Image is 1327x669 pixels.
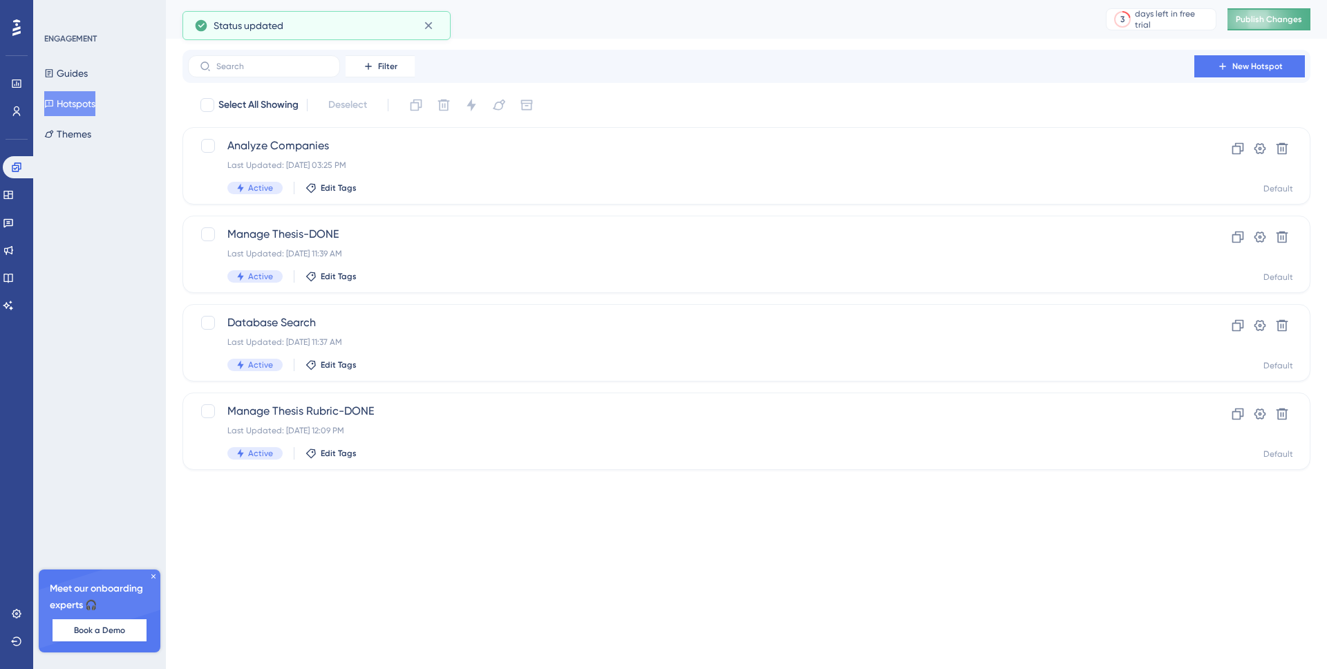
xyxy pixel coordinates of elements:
[216,62,328,71] input: Search
[346,55,415,77] button: Filter
[74,625,125,636] span: Book a Demo
[218,97,299,113] span: Select All Showing
[305,182,357,194] button: Edit Tags
[1120,14,1124,25] div: 3
[248,271,273,282] span: Active
[305,271,357,282] button: Edit Tags
[227,337,1155,348] div: Last Updated: [DATE] 11:37 AM
[248,182,273,194] span: Active
[328,97,367,113] span: Deselect
[227,314,1155,331] span: Database Search
[227,425,1155,436] div: Last Updated: [DATE] 12:09 PM
[316,93,379,117] button: Deselect
[1232,61,1283,72] span: New Hotspot
[50,581,149,614] span: Meet our onboarding experts 🎧
[248,359,273,370] span: Active
[321,271,357,282] span: Edit Tags
[1263,272,1293,283] div: Default
[227,226,1155,243] span: Manage Thesis-DONE
[1263,360,1293,371] div: Default
[1263,183,1293,194] div: Default
[1227,8,1310,30] button: Publish Changes
[53,619,147,641] button: Book a Demo
[44,91,95,116] button: Hotspots
[44,122,91,147] button: Themes
[1135,8,1212,30] div: days left in free trial
[214,17,283,34] span: Status updated
[227,138,1155,154] span: Analyze Companies
[321,359,357,370] span: Edit Tags
[305,448,357,459] button: Edit Tags
[182,10,1071,29] div: Hotspots
[227,403,1155,420] span: Manage Thesis Rubric-DONE
[321,448,357,459] span: Edit Tags
[321,182,357,194] span: Edit Tags
[44,33,97,44] div: ENGAGEMENT
[248,448,273,459] span: Active
[44,61,88,86] button: Guides
[1263,449,1293,460] div: Default
[227,248,1155,259] div: Last Updated: [DATE] 11:39 AM
[1194,55,1305,77] button: New Hotspot
[1236,14,1302,25] span: Publish Changes
[378,61,397,72] span: Filter
[227,160,1155,171] div: Last Updated: [DATE] 03:25 PM
[305,359,357,370] button: Edit Tags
